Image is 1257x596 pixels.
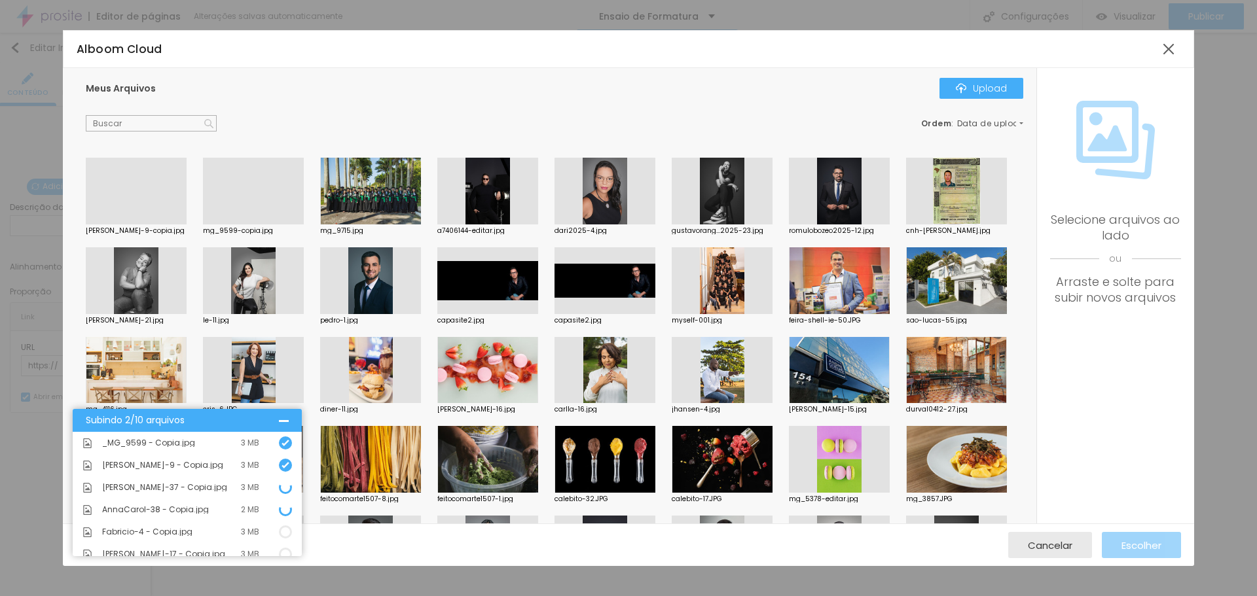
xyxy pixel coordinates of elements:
div: myself-001.jpg [672,317,773,324]
div: 3 MB [241,528,259,536]
div: mg_9599-copia.jpg [203,228,304,234]
div: 3 MB [241,550,259,558]
button: Escolher [1102,532,1181,558]
img: Icone [282,439,289,447]
span: [PERSON_NAME]-37 - Copia.jpg [102,483,227,491]
div: 2 MB [241,506,259,514]
div: feitocomarte1507-1.jpg [437,496,538,502]
div: capasite2.jpg [437,317,538,324]
div: mg_3857.JPG [906,496,1007,502]
img: Icone [204,119,213,128]
div: [PERSON_NAME]-16.jpg [437,406,538,413]
span: Alboom Cloud [77,41,162,57]
div: mg_4116.jpg [86,406,187,413]
img: Icone [82,527,92,537]
div: a7406144-editar.jpg [437,228,538,234]
img: Icone [956,83,966,94]
div: [PERSON_NAME]-21.jpg [86,317,187,324]
button: IconeUpload [939,78,1023,99]
div: pedro-1.jpg [320,317,421,324]
span: Escolher [1121,540,1161,551]
div: diner-11.jpg [320,406,421,413]
span: Cancelar [1028,540,1072,551]
span: Meus Arquivos [86,82,156,95]
div: : [921,120,1023,128]
div: [PERSON_NAME]-9-copia.jpg [86,228,187,234]
button: Cancelar [1008,532,1092,558]
img: Icone [82,505,92,515]
div: Selecione arquivos ao lado Arraste e solte para subir novos arquivos [1050,212,1181,306]
input: Buscar [86,115,217,132]
div: gustavorang...2025-23.jpg [672,228,773,234]
img: Icone [1076,101,1155,179]
img: Icone [82,550,92,559]
span: [PERSON_NAME]-17 - Copia.jpg [102,550,225,558]
div: [PERSON_NAME]-15.jpg [789,406,890,413]
div: feira-shell-ie-50.JPG [789,317,890,324]
div: cris-6.JPG [203,406,304,413]
span: Data de upload [957,120,1025,128]
div: cnh-[PERSON_NAME].jpg [906,228,1007,234]
span: Ordem [921,118,952,129]
span: AnnaCarol-38 - Copia.jpg [102,506,209,514]
div: jhansen-4.jpg [672,406,773,413]
div: Subindo 2/10 arquivos [86,415,279,425]
div: calebito-32.JPG [555,496,655,502]
img: Icone [82,438,92,448]
div: Upload [956,83,1007,94]
div: le-11.jpg [203,317,304,324]
div: durval0412-27.jpg [906,406,1007,413]
span: Fabricio-4 - Copia.jpg [102,528,192,536]
img: Icone [82,461,92,470]
div: mg_5378-editar.jpg [789,496,890,502]
div: dari2025-4.jpg [555,228,655,234]
div: 3 MB [241,483,259,491]
div: calebito-17.JPG [672,496,773,502]
div: 3 MB [241,461,259,469]
div: carlla-16.jpg [555,406,655,413]
div: sao-lucas-55.jpg [906,317,1007,324]
div: feitocomarte1507-8.jpg [320,496,421,502]
span: ou [1050,243,1181,274]
div: 3 MB [241,439,259,447]
div: mg_9715.jpg [320,228,421,234]
div: romulobozeo2025-12.jpg [789,228,890,234]
img: Icone [82,483,92,493]
span: [PERSON_NAME]-9 - Copia.jpg [102,461,223,469]
div: capasite2.jpg [555,317,655,324]
span: _MG_9599 - Copia.jpg [102,439,195,447]
img: Icone [282,461,289,469]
